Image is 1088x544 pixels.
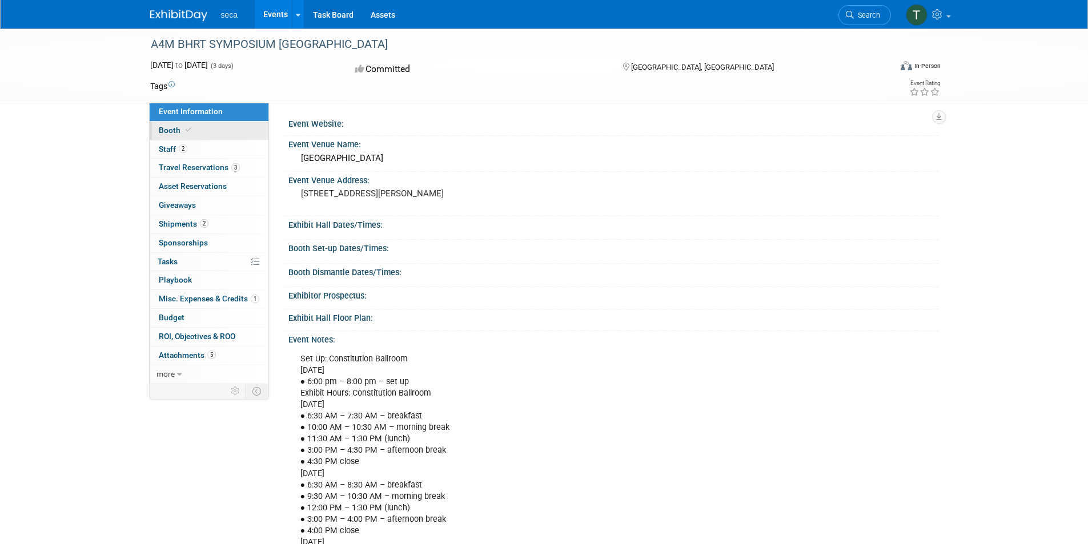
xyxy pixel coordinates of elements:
[288,172,938,186] div: Event Venue Address:
[159,182,227,191] span: Asset Reservations
[150,253,268,271] a: Tasks
[901,61,912,70] img: Format-Inperson.png
[150,103,268,121] a: Event Information
[147,34,874,55] div: A4M BHRT SYMPOSIUM [GEOGRAPHIC_DATA]
[207,350,216,359] span: 5
[159,107,223,116] span: Event Information
[150,80,175,92] td: Tags
[150,178,268,196] a: Asset Reservations
[159,332,235,341] span: ROI, Objectives & ROO
[352,59,604,79] div: Committed
[159,238,208,247] span: Sponsorships
[159,313,184,322] span: Budget
[288,216,938,231] div: Exhibit Hall Dates/Times:
[210,62,234,70] span: (3 days)
[231,163,240,172] span: 3
[200,219,208,228] span: 2
[156,369,175,378] span: more
[824,59,941,76] div: Event Format
[297,150,930,167] div: [GEOGRAPHIC_DATA]
[838,5,891,25] a: Search
[159,163,240,172] span: Travel Reservations
[150,10,207,21] img: ExhibitDay
[288,264,938,278] div: Booth Dismantle Dates/Times:
[150,61,208,70] span: [DATE] [DATE]
[159,200,196,209] span: Giveaways
[245,384,268,398] td: Toggle Event Tabs
[150,346,268,365] a: Attachments5
[150,234,268,252] a: Sponsorships
[150,140,268,159] a: Staff2
[150,215,268,233] a: Shipments2
[906,4,928,26] img: Tessa Schwikerath
[301,188,547,199] pre: [STREET_ADDRESS][PERSON_NAME]
[288,240,938,254] div: Booth Set-up Dates/Times:
[288,136,938,150] div: Event Venue Name:
[174,61,184,70] span: to
[159,144,187,154] span: Staff
[159,350,216,360] span: Attachments
[159,219,208,228] span: Shipments
[221,10,238,19] span: seca
[288,115,938,130] div: Event Website:
[158,257,178,266] span: Tasks
[186,127,191,133] i: Booth reservation complete
[288,331,938,345] div: Event Notes:
[150,122,268,140] a: Booth
[631,63,774,71] span: [GEOGRAPHIC_DATA], [GEOGRAPHIC_DATA]
[226,384,246,398] td: Personalize Event Tab Strip
[150,365,268,384] a: more
[150,290,268,308] a: Misc. Expenses & Credits1
[854,11,880,19] span: Search
[159,294,259,303] span: Misc. Expenses & Credits
[288,309,938,324] div: Exhibit Hall Floor Plan:
[150,271,268,289] a: Playbook
[251,295,259,303] span: 1
[288,287,938,301] div: Exhibitor Prospectus:
[909,80,940,86] div: Event Rating
[179,144,187,153] span: 2
[914,62,941,70] div: In-Person
[150,309,268,327] a: Budget
[159,126,194,135] span: Booth
[150,159,268,177] a: Travel Reservations3
[150,196,268,215] a: Giveaways
[150,328,268,346] a: ROI, Objectives & ROO
[159,275,192,284] span: Playbook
